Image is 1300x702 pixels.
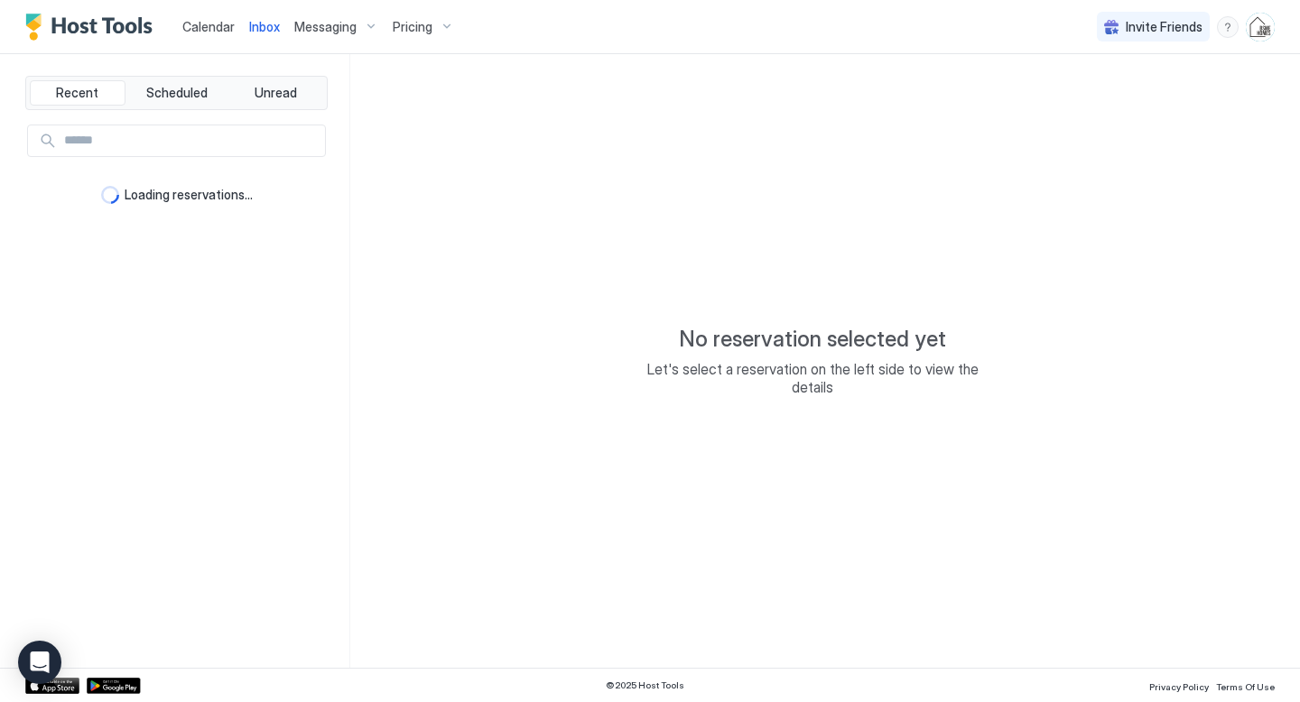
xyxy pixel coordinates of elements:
span: © 2025 Host Tools [606,679,684,691]
span: Invite Friends [1126,19,1202,35]
span: Messaging [294,19,357,35]
span: Loading reservations... [125,187,253,203]
span: Privacy Policy [1149,681,1209,692]
a: Inbox [249,17,280,36]
span: Scheduled [146,85,208,101]
span: Unread [255,85,297,101]
span: Let's select a reservation on the left side to view the details [632,360,993,396]
button: Recent [30,80,125,106]
a: Terms Of Use [1216,676,1275,695]
a: Google Play Store [87,678,141,694]
input: Input Field [57,125,325,156]
span: Inbox [249,19,280,34]
div: menu [1217,16,1239,38]
button: Unread [227,80,323,106]
div: Open Intercom Messenger [18,641,61,684]
a: Privacy Policy [1149,676,1209,695]
span: Recent [56,85,98,101]
span: Pricing [393,19,432,35]
div: loading [101,186,119,204]
div: tab-group [25,76,328,110]
a: Calendar [182,17,235,36]
div: User profile [1246,13,1275,42]
a: App Store [25,678,79,694]
span: No reservation selected yet [679,326,946,353]
a: Host Tools Logo [25,14,161,41]
button: Scheduled [129,80,225,106]
span: Terms Of Use [1216,681,1275,692]
span: Calendar [182,19,235,34]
